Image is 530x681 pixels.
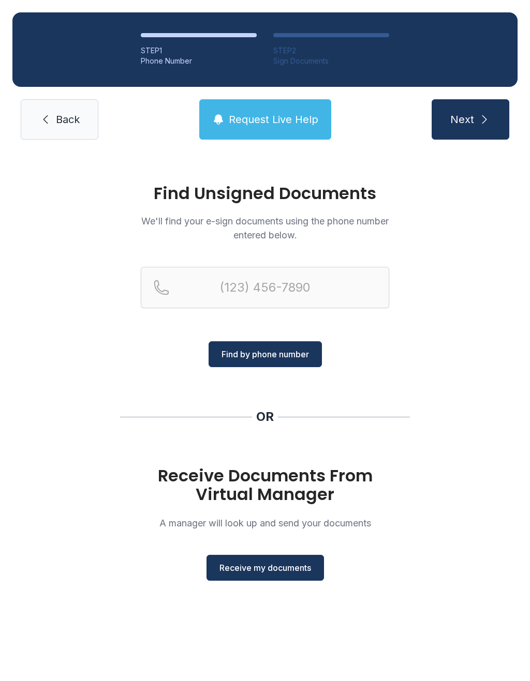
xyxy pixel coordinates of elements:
p: We'll find your e-sign documents using the phone number entered below. [141,214,389,242]
p: A manager will look up and send your documents [141,516,389,530]
h1: Find Unsigned Documents [141,185,389,202]
div: STEP 1 [141,46,257,56]
span: Find by phone number [222,348,309,360]
h1: Receive Documents From Virtual Manager [141,466,389,504]
div: Phone Number [141,56,257,66]
div: STEP 2 [273,46,389,56]
span: Next [450,112,474,127]
span: Receive my documents [219,562,311,574]
span: Request Live Help [229,112,318,127]
div: Sign Documents [273,56,389,66]
div: OR [256,408,274,425]
input: Reservation phone number [141,267,389,308]
span: Back [56,112,80,127]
